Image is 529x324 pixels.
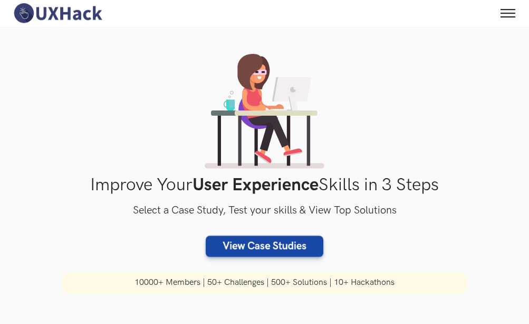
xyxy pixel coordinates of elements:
[62,175,467,196] h1: Improve Your Skills in 3 Steps
[205,54,324,169] img: lady working on laptop
[497,3,518,24] button: Toggle menu
[11,2,104,24] img: UXHack-logo.png
[62,202,467,219] h3: Select a Case Study, Test your skills & View Top Solutions
[206,236,323,257] a: View Case Studies
[193,174,319,196] strong: User Experience
[62,273,467,293] h4: 10000+ Members | 50+ Challenges | 500+ Solutions | 10+ Hackathons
